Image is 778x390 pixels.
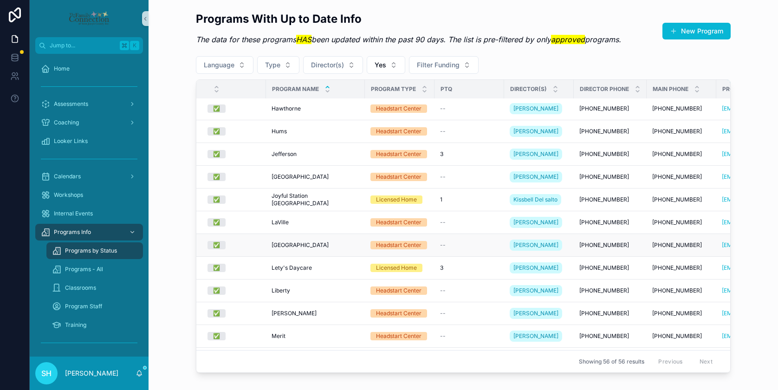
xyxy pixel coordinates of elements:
span: [PERSON_NAME] [513,128,558,135]
a: Internal Events [35,205,143,222]
a: Headstart Center [370,218,429,227]
span: Looker Links [54,137,88,145]
span: -- [440,332,446,340]
span: Yes [375,60,386,70]
span: PTQ [441,85,452,93]
a: ✅ [207,264,260,272]
span: Training [65,321,86,329]
a: -- [440,219,499,226]
a: [PERSON_NAME] [510,215,568,230]
span: [PHONE_NUMBER] [579,287,629,294]
em: The data for these programs been updated within the past 90 days. The list is pre-filtered by onl... [196,35,621,44]
a: Headstart Center [370,150,429,158]
a: [PERSON_NAME] [510,103,562,114]
a: [PHONE_NUMBER] [579,173,641,181]
span: [PERSON_NAME] [513,105,558,112]
a: Lety's Daycare [272,264,359,272]
a: [PHONE_NUMBER] [579,241,641,249]
span: [PHONE_NUMBER] [652,241,702,249]
a: [PERSON_NAME] [510,285,562,296]
span: Jefferson [272,150,297,158]
span: 3 [440,264,443,272]
span: Director(s) [510,85,547,93]
span: Jump to... [50,42,116,49]
div: Licensed Home [376,264,417,272]
span: -- [440,128,446,135]
a: ✅ [207,104,260,113]
a: -- [440,128,499,135]
button: New Program [662,23,731,39]
img: App logo [68,11,110,26]
a: Home [35,60,143,77]
a: [PERSON_NAME] [510,331,562,342]
span: K [131,42,138,49]
a: Looker Links [35,133,143,149]
a: -- [440,332,499,340]
span: [PHONE_NUMBER] [652,310,702,317]
div: Headstart Center [376,127,421,136]
a: ✅ [207,195,260,204]
span: Programs Info [54,228,91,236]
span: [GEOGRAPHIC_DATA] [272,173,329,181]
span: [PERSON_NAME] [513,150,558,158]
a: [PERSON_NAME] [510,149,562,160]
span: [PHONE_NUMBER] [579,173,629,181]
div: ✅ [213,264,220,272]
span: [PHONE_NUMBER] [579,196,629,203]
a: [PHONE_NUMBER] [579,105,641,112]
a: Classrooms [46,279,143,296]
a: Headstart Center [370,309,429,318]
a: Headstart Center [370,104,429,113]
a: 3 [440,264,499,272]
span: -- [440,173,446,181]
mark: approved [551,35,585,44]
a: Licensed Home [370,264,429,272]
span: Assessments [54,100,88,108]
span: SH [41,368,52,379]
span: Home [54,65,70,72]
a: [PHONE_NUMBER] [579,264,641,272]
a: [PERSON_NAME] [510,101,568,116]
span: Classrooms [65,284,96,292]
span: Calendars [54,173,81,180]
a: [PHONE_NUMBER] [579,310,641,317]
a: Headstart Center [370,127,429,136]
a: [PHONE_NUMBER] [652,128,711,135]
button: Select Button [409,56,479,74]
div: ✅ [213,286,220,295]
span: [PHONE_NUMBER] [579,310,629,317]
button: Select Button [303,56,363,74]
a: [PHONE_NUMBER] [652,196,711,203]
span: 1 [440,196,442,203]
div: Licensed Home [376,195,417,204]
a: [PERSON_NAME] [510,329,568,344]
a: ✅ [207,332,260,340]
a: Hawthorne [272,105,359,112]
div: ✅ [213,218,220,227]
button: Select Button [257,56,299,74]
a: [PHONE_NUMBER] [579,287,641,294]
a: Headstart Center [370,286,429,295]
span: -- [440,287,446,294]
a: -- [440,287,499,294]
span: Director(s) [311,60,344,70]
span: [PERSON_NAME] [513,287,558,294]
a: Kissbell Del salto [510,192,568,207]
span: Language [204,60,234,70]
a: [PHONE_NUMBER] [652,219,711,226]
a: [PHONE_NUMBER] [652,150,711,158]
a: [PERSON_NAME] [510,238,568,253]
span: [PHONE_NUMBER] [579,332,629,340]
span: Showing 56 of 56 results [579,358,644,365]
span: [PHONE_NUMBER] [652,219,702,226]
span: Hums [272,128,287,135]
a: Programs Info [35,224,143,240]
a: ✅ [207,218,260,227]
span: Internal Events [54,210,93,217]
div: Headstart Center [376,241,421,249]
span: [PHONE_NUMBER] [579,264,629,272]
span: [PHONE_NUMBER] [579,219,629,226]
div: ✅ [213,195,220,204]
span: [GEOGRAPHIC_DATA] [272,241,329,249]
